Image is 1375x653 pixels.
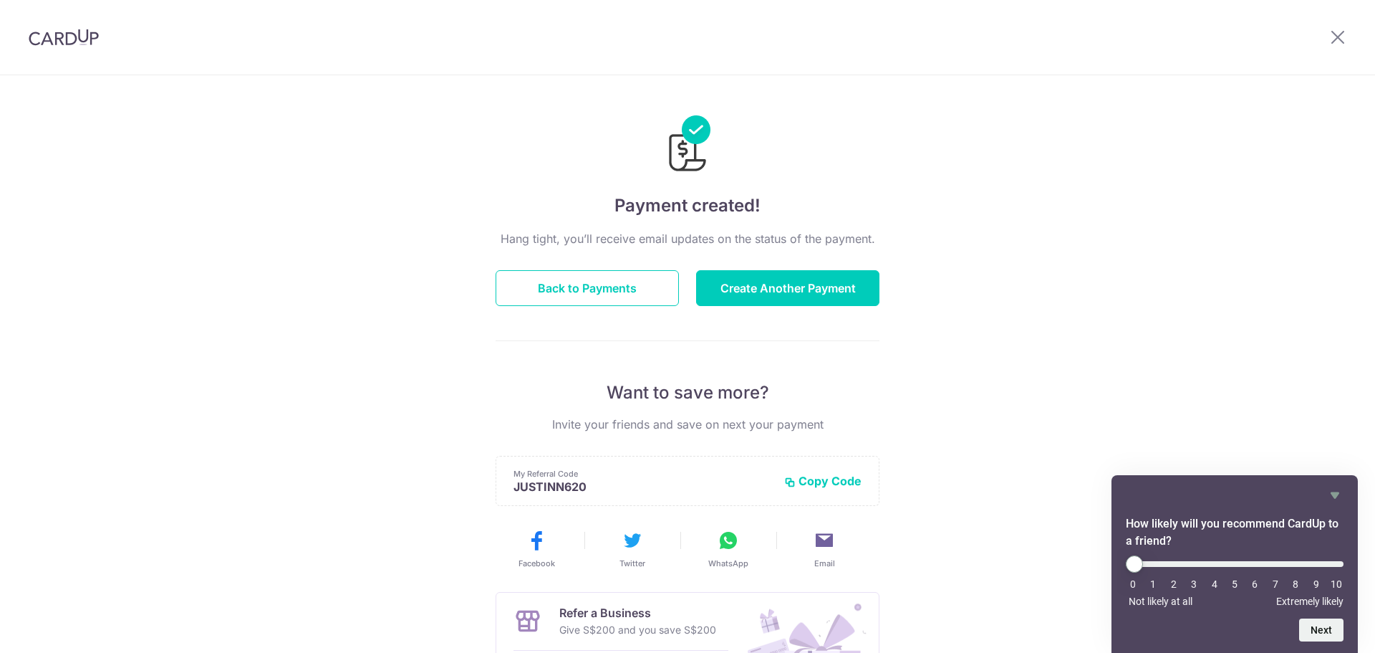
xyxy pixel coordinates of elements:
button: Next question [1299,619,1343,642]
li: 0 [1126,578,1140,590]
button: Create Another Payment [696,270,879,306]
li: 4 [1207,578,1222,590]
div: How likely will you recommend CardUp to a friend? Select an option from 0 to 10, with 0 being Not... [1126,556,1343,607]
li: 5 [1227,578,1242,590]
span: Email [814,558,835,569]
li: 7 [1268,578,1283,590]
span: WhatsApp [708,558,748,569]
button: Facebook [494,529,579,569]
p: Hang tight, you’ll receive email updates on the status of the payment. [496,230,879,247]
div: How likely will you recommend CardUp to a friend? Select an option from 0 to 10, with 0 being Not... [1126,487,1343,642]
span: Twitter [619,558,645,569]
span: Facebook [518,558,555,569]
img: CardUp [29,29,99,46]
li: 8 [1288,578,1303,590]
span: Extremely likely [1276,596,1343,607]
button: Back to Payments [496,270,679,306]
li: 1 [1146,578,1160,590]
img: Payments [665,115,710,176]
h4: Payment created! [496,193,879,219]
button: WhatsApp [686,529,771,569]
span: Not likely at all [1129,596,1192,607]
p: Want to save more? [496,381,879,404]
h2: How likely will you recommend CardUp to a friend? Select an option from 0 to 10, with 0 being Not... [1126,515,1343,550]
p: Refer a Business [559,604,716,621]
li: 10 [1329,578,1343,590]
p: Invite your friends and save on next your payment [496,416,879,433]
button: Email [782,529,867,569]
p: My Referral Code [513,468,773,480]
li: 9 [1309,578,1323,590]
button: Copy Code [784,474,862,488]
button: Twitter [590,529,675,569]
p: Give S$200 and you save S$200 [559,621,716,639]
button: Hide survey [1326,487,1343,504]
li: 2 [1167,578,1181,590]
li: 6 [1248,578,1262,590]
p: JUSTINN620 [513,480,773,494]
li: 3 [1187,578,1201,590]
